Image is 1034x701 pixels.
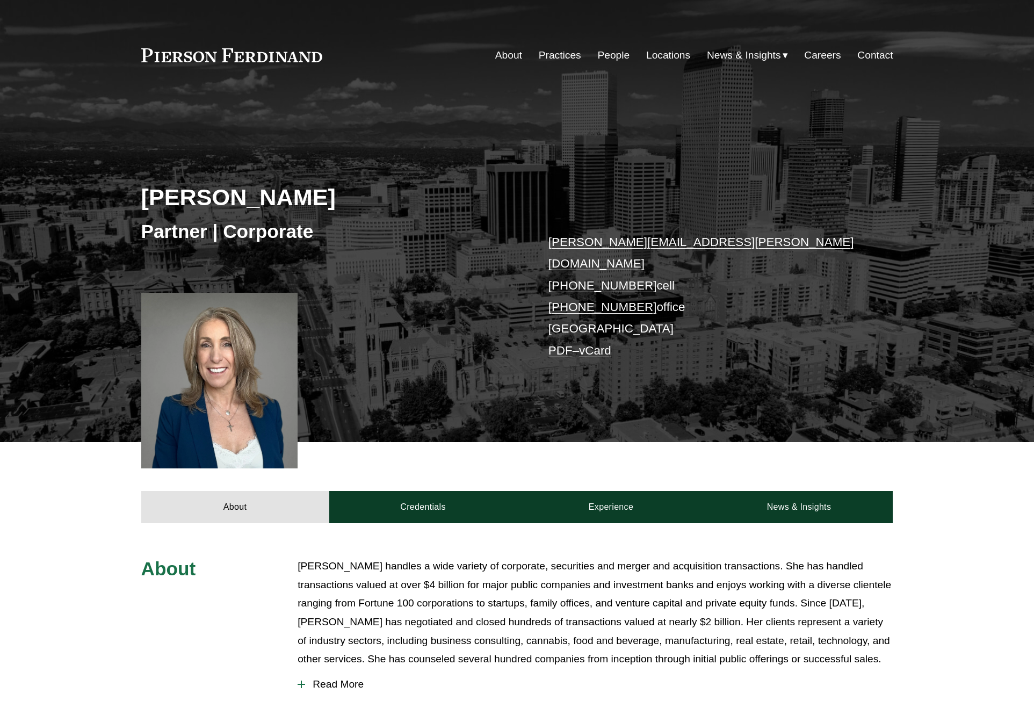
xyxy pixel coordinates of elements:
a: About [495,45,522,66]
h2: [PERSON_NAME] [141,183,517,211]
a: Contact [857,45,893,66]
a: Credentials [329,491,517,523]
a: [PHONE_NUMBER] [548,279,657,292]
a: Practices [539,45,581,66]
a: People [597,45,630,66]
span: Read More [305,678,893,690]
p: cell office [GEOGRAPHIC_DATA] – [548,232,862,362]
a: [PERSON_NAME][EMAIL_ADDRESS][PERSON_NAME][DOMAIN_NAME] [548,235,854,270]
a: About [141,491,329,523]
a: [PHONE_NUMBER] [548,300,657,314]
p: [PERSON_NAME] handles a wide variety of corporate, securities and merger and acquisition transact... [298,557,893,668]
a: PDF [548,344,573,357]
button: Read More [298,670,893,698]
a: folder dropdown [707,45,788,66]
span: News & Insights [707,46,781,65]
h3: Partner | Corporate [141,220,517,243]
span: About [141,558,196,579]
a: Careers [804,45,841,66]
a: vCard [579,344,611,357]
a: Experience [517,491,705,523]
a: News & Insights [705,491,893,523]
a: Locations [646,45,690,66]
